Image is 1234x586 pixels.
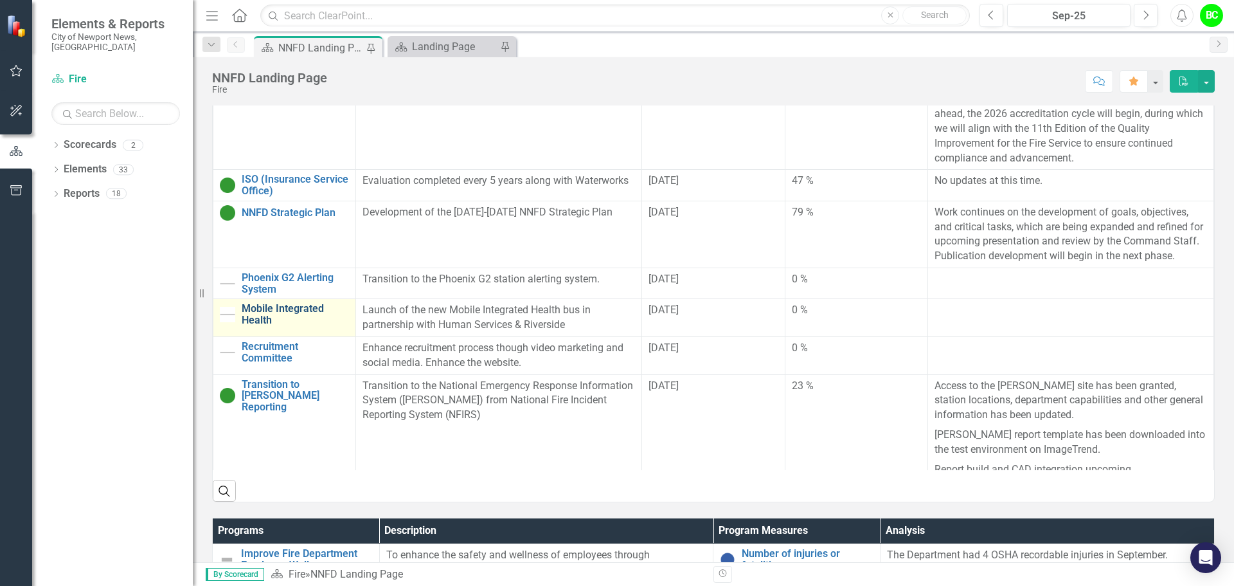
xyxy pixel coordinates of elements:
p: Launch of the new Mobile Integrated Health bus in partnership with Human Services & Riverside [362,303,635,333]
button: Search [902,6,967,24]
td: Double-Click to Edit Right Click for Context Menu [213,73,356,170]
a: Number of injuries or fatalities [742,548,873,571]
img: On Target [220,388,235,403]
span: [DATE] [648,304,679,316]
div: NNFD Landing Page [278,40,363,56]
p: [PERSON_NAME] report template has been downloaded into the test environment on ImageTrend. [934,425,1207,460]
div: Open Intercom Messenger [1190,542,1221,573]
a: Mobile Integrated Health [242,303,349,325]
td: Double-Click to Edit Right Click for Context Menu [213,374,356,481]
td: Double-Click to Edit Right Click for Context Menu [213,299,356,337]
a: Reports [64,187,100,201]
td: Double-Click to Edit Right Click for Context Menu [213,201,356,268]
img: Not Started [220,345,235,360]
span: [DATE] [648,174,679,187]
td: Double-Click to Edit [928,268,1214,299]
div: 0 % [792,341,921,356]
p: Report build and CAD integration upcoming. [934,460,1207,477]
div: » [271,567,704,582]
a: Transition to [PERSON_NAME] Reporting [242,379,349,413]
input: Search Below... [51,102,180,125]
p: Work continues on the development of goals, objectives, and critical tasks, which are being expan... [934,205,1207,264]
td: Double-Click to Edit [785,73,927,170]
div: 0 % [792,272,921,287]
td: Double-Click to Edit [785,336,927,374]
img: No Information [720,552,735,567]
p: Development of the [DATE]-[DATE] NNFD Strategic Plan [362,205,635,220]
div: NNFD Landing Page [310,568,403,580]
input: Search ClearPoint... [260,5,970,27]
td: Double-Click to Edit [928,336,1214,374]
span: [DATE] [648,206,679,218]
td: Double-Click to Edit [928,299,1214,337]
div: 33 [113,164,134,175]
a: Phoenix G2 Alerting System [242,272,349,295]
span: Elements & Reports [51,16,180,32]
button: Sep-25 [1007,4,1131,27]
p: No updates at this time. [934,174,1207,188]
small: City of Newport News, [GEOGRAPHIC_DATA] [51,32,180,53]
div: Sep-25 [1012,8,1126,24]
td: Double-Click to Edit [928,73,1214,170]
p: The Annual Compliance Report has been submitted, officially closing out this phase of the project... [934,77,1207,165]
img: On Target [220,178,235,193]
div: 18 [106,188,127,199]
span: [DATE] [648,342,679,354]
a: Fire [51,72,180,87]
div: Fire [212,85,327,95]
div: 0 % [792,303,921,318]
p: Transition to the National Emergency Response Information System ([PERSON_NAME]) from National Fi... [362,379,635,423]
td: Double-Click to Edit [785,268,927,299]
p: Transition to the Phoenix G2 station alerting system. [362,272,635,287]
td: Double-Click to Edit [928,170,1214,201]
a: NNFD Strategic Plan [242,207,349,219]
p: The Department had 4 OSHA recordable injuries in September. [887,548,1208,563]
td: Double-Click to Edit Right Click for Context Menu [213,336,356,374]
div: 23 % [792,379,921,394]
td: Double-Click to Edit [785,374,927,481]
a: Fire [289,568,305,580]
td: Double-Click to Edit Right Click for Context Menu [213,170,356,201]
p: Access to the [PERSON_NAME] site has been granted, station locations, department capabilities and... [934,379,1207,426]
div: NNFD Landing Page [212,71,327,85]
td: Double-Click to Edit [928,201,1214,268]
img: Not Defined [219,552,235,567]
td: Double-Click to Edit [785,170,927,201]
img: Not Started [220,307,235,322]
img: Not Started [220,276,235,291]
td: Double-Click to Edit [928,374,1214,481]
button: BC [1200,4,1223,27]
td: Double-Click to Edit Right Click for Context Menu [213,268,356,299]
div: 2 [123,140,143,151]
div: Landing Page [412,39,497,55]
span: [DATE] [648,380,679,392]
a: Scorecards [64,138,116,152]
a: ISO (Insurance Service Office) [242,174,349,196]
div: 79 % [792,205,921,220]
a: Landing Page [391,39,497,55]
p: Evaluation completed every 5 years along with Waterworks [362,174,635,188]
img: ClearPoint Strategy [6,15,29,37]
p: Enhance recruitment process though video marketing and social media. Enhance the website. [362,341,635,371]
span: [DATE] [648,273,679,285]
span: By Scorecard [206,568,264,581]
a: Recruitment Committee [242,341,349,363]
a: Elements [64,162,107,177]
div: 47 % [792,174,921,188]
td: Double-Click to Edit [785,201,927,268]
td: Double-Click to Edit [785,299,927,337]
span: Search [921,10,949,20]
img: On Target [220,205,235,221]
a: Improve Fire Department Employee Wellness [241,548,373,571]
